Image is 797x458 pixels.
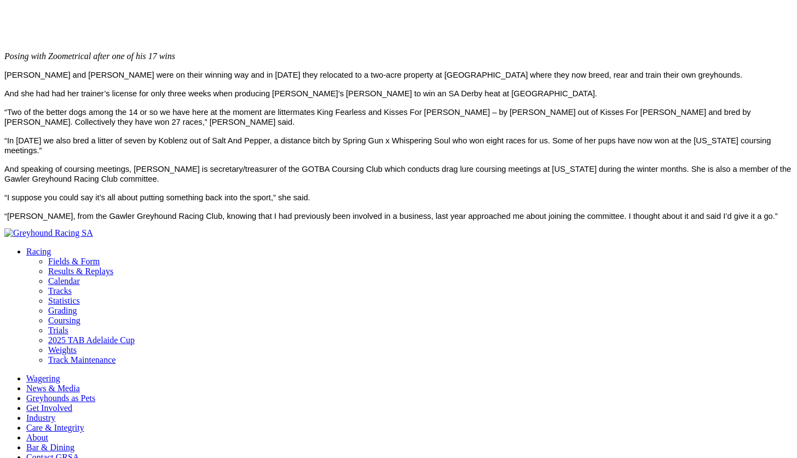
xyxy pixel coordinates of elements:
span: “Two of the better dogs among the 14 or so we have here at the moment are littermates King Fearle... [4,108,751,126]
span: “I suppose you could say it’s all about putting something back into the sport,” she said. [4,193,310,202]
a: Get Involved [26,403,72,413]
a: About [26,433,48,442]
a: Calendar [48,276,80,286]
span: [PERSON_NAME] and [PERSON_NAME] were on their winning way and in [DATE] they relocated to a two-a... [4,71,742,79]
a: Trials [48,326,68,335]
span: And she had had her trainer’s license for only three weeks when producing [PERSON_NAME]’s [PERSON... [4,89,597,98]
a: Weights [48,345,77,355]
span: “In [DATE] we also bred a litter of seven by Koblenz out of Salt And Pepper, a distance bitch by ... [4,136,771,155]
a: Bar & Dining [26,443,74,452]
a: Coursing [48,316,80,325]
a: Greyhounds as Pets [26,393,95,403]
a: Industry [26,413,55,422]
a: Statistics [48,296,80,305]
span: “[PERSON_NAME], from the Gawler Greyhound Racing Club, knowing that I had previously been involve... [4,212,778,221]
a: 2025 TAB Adelaide Cup [48,335,135,345]
a: News & Media [26,384,80,393]
em: Posing with Zoometrical after one of his 17 wins [4,51,175,61]
a: Tracks [48,286,72,295]
a: Results & Replays [48,266,113,276]
a: Racing [26,247,51,256]
a: Track Maintenance [48,355,115,364]
a: Wagering [26,374,60,383]
img: Greyhound Racing SA [4,228,93,238]
a: Fields & Form [48,257,100,266]
a: Care & Integrity [26,423,84,432]
a: Grading [48,306,77,315]
span: And speaking of coursing meetings, [PERSON_NAME] is secretary/treasurer of the GOTBA Coursing Clu... [4,165,791,183]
